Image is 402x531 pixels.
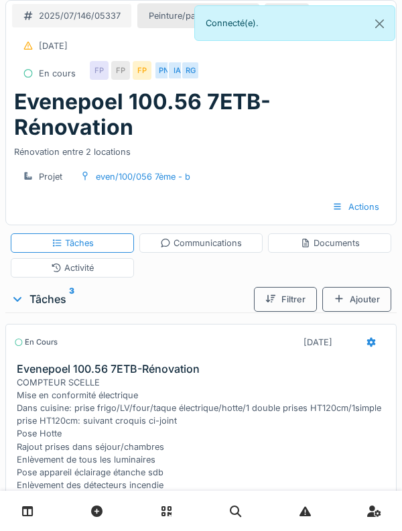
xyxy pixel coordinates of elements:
[39,9,121,22] div: 2025/07/146/05337
[90,61,109,80] div: FP
[52,237,94,249] div: Tâches
[181,61,200,80] div: RG
[14,140,388,158] div: Rénovation entre 2 locations
[39,40,68,52] div: [DATE]
[39,67,76,80] div: En cours
[304,336,332,349] div: [DATE]
[254,287,317,312] div: Filtrer
[133,61,151,80] div: FP
[69,291,74,307] sup: 3
[194,5,395,41] div: Connecté(e).
[321,194,391,219] div: Actions
[167,61,186,80] div: IA
[11,291,249,307] div: Tâches
[154,61,173,80] div: PN
[322,287,391,312] div: Ajouter
[17,376,391,530] div: COMPTEUR SCELLE Mise en conformité électrique Dans cuisine: prise frigo/LV/four/taque électrique/...
[14,337,58,348] div: En cours
[364,6,395,42] button: Close
[160,237,242,249] div: Communications
[149,9,248,22] div: Peinture/parachèvement
[111,61,130,80] div: FP
[300,237,360,249] div: Documents
[96,170,190,183] div: even/100/056 7ème - b
[17,363,391,375] h3: Evenepoel 100.56 7ETB-Rénovation
[14,89,388,141] h1: Evenepoel 100.56 7ETB-Rénovation
[51,261,94,274] div: Activité
[39,170,62,183] div: Projet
